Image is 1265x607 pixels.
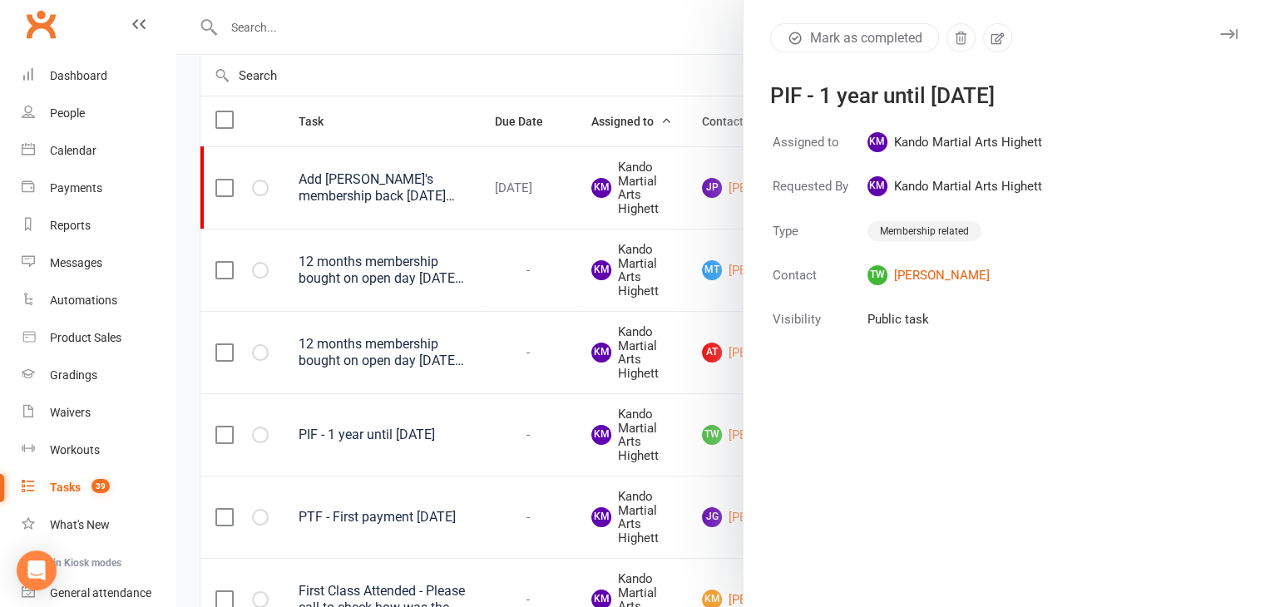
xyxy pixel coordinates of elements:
[770,23,939,52] button: Mark as completed
[17,550,57,590] div: Open Intercom Messenger
[22,207,175,244] a: Reports
[22,432,175,469] a: Workouts
[50,219,91,232] div: Reports
[867,176,1042,196] span: Kando Martial Arts Highett
[50,256,102,269] div: Messages
[22,57,175,95] a: Dashboard
[22,469,175,506] a: Tasks 39
[22,132,175,170] a: Calendar
[22,394,175,432] a: Waivers
[50,294,117,307] div: Automations
[50,481,81,494] div: Tasks
[867,308,1043,351] td: Public task
[50,406,91,419] div: Waivers
[50,144,96,157] div: Calendar
[867,265,887,285] span: TW
[22,95,175,132] a: People
[867,221,981,241] div: Membership related
[50,181,102,195] div: Payments
[20,3,62,45] a: Clubworx
[867,132,1042,152] span: Kando Martial Arts Highett
[50,586,151,600] div: General attendance
[770,86,1218,106] div: PIF - 1 year until [DATE]
[867,265,1042,285] a: TW[PERSON_NAME]
[50,106,85,120] div: People
[772,264,865,307] td: Contact
[867,132,887,152] span: KM
[50,518,110,531] div: What's New
[50,331,121,344] div: Product Sales
[50,368,97,382] div: Gradings
[22,170,175,207] a: Payments
[772,308,865,351] td: Visibility
[22,506,175,544] a: What's New
[91,479,110,493] span: 39
[772,220,865,263] td: Type
[22,282,175,319] a: Automations
[772,175,865,218] td: Requested By
[22,357,175,394] a: Gradings
[22,244,175,282] a: Messages
[22,319,175,357] a: Product Sales
[772,131,865,174] td: Assigned to
[50,69,107,82] div: Dashboard
[867,176,887,196] span: KM
[50,443,100,456] div: Workouts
